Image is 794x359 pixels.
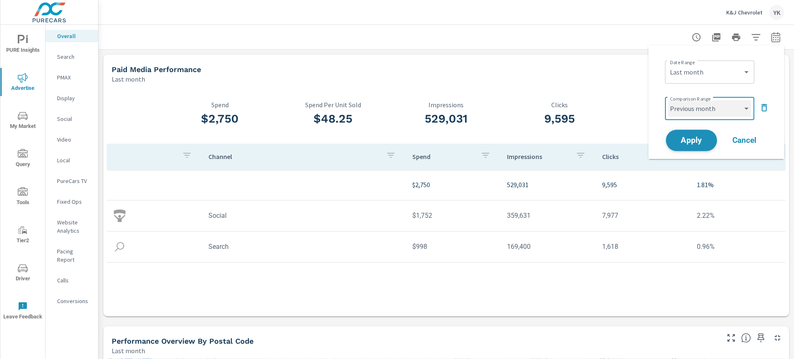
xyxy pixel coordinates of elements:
[3,187,43,207] span: Tools
[57,53,91,61] p: Search
[769,5,784,20] div: YK
[616,112,729,126] h3: 1.81%
[45,113,98,125] div: Social
[0,25,45,330] div: nav menu
[748,29,764,46] button: Apply Filters
[57,177,91,185] p: PureCars TV
[45,154,98,166] div: Local
[57,247,91,264] p: Pacing Report
[3,263,43,284] span: Driver
[57,135,91,144] p: Video
[113,241,126,253] img: icon-search.svg
[666,130,717,151] button: Apply
[3,111,43,131] span: My Market
[595,236,691,257] td: 1,618
[771,331,784,345] button: Minimize Widget
[741,333,751,343] span: Understand performance data by postal code. Individual postal codes can be selected and expanded ...
[57,297,91,305] p: Conversions
[595,205,691,226] td: 7,977
[57,276,91,284] p: Calls
[45,295,98,307] div: Conversions
[602,180,684,190] p: 9,595
[45,30,98,42] div: Overall
[57,94,91,102] p: Display
[754,331,768,345] span: Save this to your personalized report
[500,236,595,257] td: 169,400
[3,301,43,322] span: Leave Feedback
[503,112,616,126] h3: 9,595
[163,112,277,126] h3: $2,750
[390,112,503,126] h3: 529,031
[602,152,664,161] p: Clicks
[507,152,569,161] p: Impressions
[507,180,589,190] p: 529,031
[3,35,43,55] span: PURE Insights
[3,149,43,169] span: Query
[674,137,708,145] span: Apply
[57,156,91,164] p: Local
[412,152,474,161] p: Spend
[57,32,91,40] p: Overall
[45,71,98,84] div: PMAX
[45,274,98,287] div: Calls
[113,210,126,222] img: icon-social.svg
[412,180,494,190] p: $2,750
[720,130,769,151] button: Cancel
[708,29,725,46] button: "Export Report to PDF"
[277,112,390,126] h3: $48.25
[112,337,254,345] h5: Performance Overview By Postal Code
[768,29,784,46] button: Select Date Range
[690,205,785,226] td: 2.22%
[208,152,379,161] p: Channel
[57,115,91,123] p: Social
[277,101,390,108] p: Spend Per Unit Sold
[57,73,91,82] p: PMAX
[697,180,779,190] p: 1.81%
[725,331,738,345] button: Make Fullscreen
[202,236,406,257] td: Search
[45,51,98,63] div: Search
[112,65,201,74] h5: Paid Media Performance
[45,195,98,208] div: Fixed Ops
[202,205,406,226] td: Social
[45,133,98,146] div: Video
[45,216,98,237] div: Website Analytics
[728,29,744,46] button: Print Report
[503,101,616,108] p: Clicks
[406,205,501,226] td: $1,752
[112,74,145,84] p: Last month
[690,236,785,257] td: 0.96%
[500,205,595,226] td: 359,631
[3,73,43,93] span: Advertise
[406,236,501,257] td: $998
[616,101,729,108] p: CTR
[45,245,98,266] div: Pacing Report
[57,198,91,206] p: Fixed Ops
[3,225,43,246] span: Tier2
[726,9,763,16] p: K&J Chevrolet
[45,175,98,187] div: PureCars TV
[112,346,145,356] p: Last month
[163,101,277,108] p: Spend
[45,92,98,104] div: Display
[390,101,503,108] p: Impressions
[728,137,761,144] span: Cancel
[57,218,91,235] p: Website Analytics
